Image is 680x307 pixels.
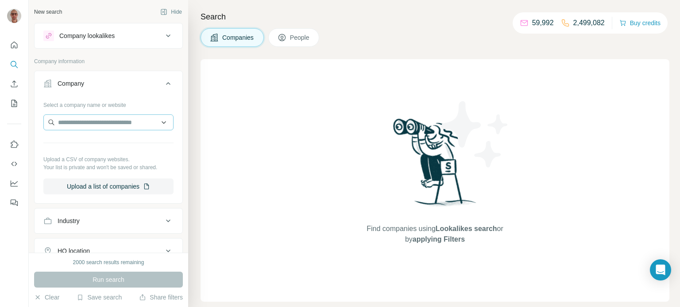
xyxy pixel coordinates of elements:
button: Buy credits [619,17,661,29]
img: Surfe Illustration - Woman searching with binoculars [389,116,481,215]
button: Industry [35,210,182,231]
p: Upload a CSV of company websites. [43,155,174,163]
div: Industry [58,216,80,225]
span: Companies [222,33,255,42]
button: Enrich CSV [7,76,21,92]
button: Save search [77,293,122,302]
img: Avatar [7,9,21,23]
div: 2000 search results remaining [73,258,144,266]
img: Surfe Illustration - Stars [435,95,515,174]
button: Search [7,57,21,72]
button: Feedback [7,195,21,211]
div: Company lookalikes [59,31,115,40]
h4: Search [201,11,669,23]
p: 59,992 [532,18,554,28]
span: Lookalikes search [436,225,497,232]
div: Select a company name or website [43,98,174,109]
button: Company lookalikes [35,25,182,46]
p: Company information [34,57,183,65]
button: Share filters [139,293,183,302]
p: Your list is private and won't be saved or shared. [43,163,174,171]
div: HQ location [58,246,90,255]
span: applying Filters [413,235,465,243]
button: Use Surfe API [7,156,21,172]
button: Upload a list of companies [43,178,174,194]
button: Quick start [7,37,21,53]
button: Use Surfe on LinkedIn [7,136,21,152]
button: Company [35,73,182,98]
button: Dashboard [7,175,21,191]
div: New search [34,8,62,16]
div: Company [58,79,84,88]
span: People [290,33,310,42]
span: Find companies using or by [364,224,506,245]
div: Open Intercom Messenger [650,259,671,280]
p: 2,499,082 [573,18,605,28]
button: My lists [7,95,21,111]
button: Hide [154,5,188,19]
button: Clear [34,293,59,302]
button: HQ location [35,240,182,262]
